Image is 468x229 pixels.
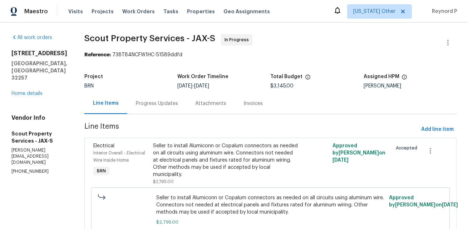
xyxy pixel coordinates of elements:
span: In Progress [225,36,252,43]
span: Approved by [PERSON_NAME] on [389,195,458,207]
h5: Assigned HPM [364,74,399,79]
p: [PHONE_NUMBER] [11,168,67,175]
h5: Project [84,74,103,79]
div: Invoices [243,100,263,107]
span: The hpm assigned to this work order. [402,74,407,84]
div: Line Items [93,100,119,107]
h2: [STREET_ADDRESS] [11,50,67,57]
span: Properties [187,8,215,15]
span: [DATE] [194,84,209,89]
span: Geo Assignments [223,8,270,15]
a: Home details [11,91,43,96]
span: $2,795.00 [153,180,174,184]
span: Scout Property Services - JAX-S [84,34,215,43]
h4: Vendor Info [11,114,67,121]
span: Reynord P [429,8,457,15]
a: All work orders [11,35,52,40]
div: Progress Updates [136,100,178,107]
span: Projects [92,8,114,15]
p: [PERSON_NAME][EMAIL_ADDRESS][DOMAIN_NAME] [11,147,67,166]
span: Line Items [84,123,418,136]
span: Interior Overall - Electrical Wire Inside Home [93,151,145,162]
span: Work Orders [122,8,155,15]
span: [DATE] [177,84,192,89]
span: Accepted [396,144,420,152]
div: 738T84NCFW1HC-51589ddfd [84,51,457,58]
span: - [177,84,209,89]
span: [US_STATE] Other [353,8,395,15]
span: Visits [68,8,83,15]
span: Electrical [93,143,114,148]
span: Seller to install Alumiconn or Copalum connectors as needed on all circuits using aluminum wire. ... [156,194,385,216]
div: Attachments [195,100,226,107]
span: Tasks [163,9,178,14]
div: [PERSON_NAME] [364,84,457,89]
span: The total cost of line items that have been proposed by Opendoor. This sum includes line items th... [305,74,311,84]
div: Seller to install Alumiconn or Copalum connectors as needed on all circuits using aluminum wire. ... [153,142,298,178]
h5: Work Order Timeline [177,74,228,79]
span: Approved by [PERSON_NAME] on [332,143,385,163]
button: Add line item [418,123,457,136]
span: $2,795.00 [156,219,385,226]
b: Reference: [84,52,111,57]
span: Add line item [421,125,454,134]
span: BRN [94,167,109,175]
span: $3,145.00 [271,84,294,89]
span: [DATE] [332,158,349,163]
span: BRN [84,84,94,89]
h5: Scout Property Services - JAX-S [11,130,67,144]
h5: Total Budget [271,74,303,79]
span: [DATE] [442,202,458,207]
h5: [GEOGRAPHIC_DATA], [GEOGRAPHIC_DATA] 32257 [11,60,67,81]
span: Maestro [24,8,48,15]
